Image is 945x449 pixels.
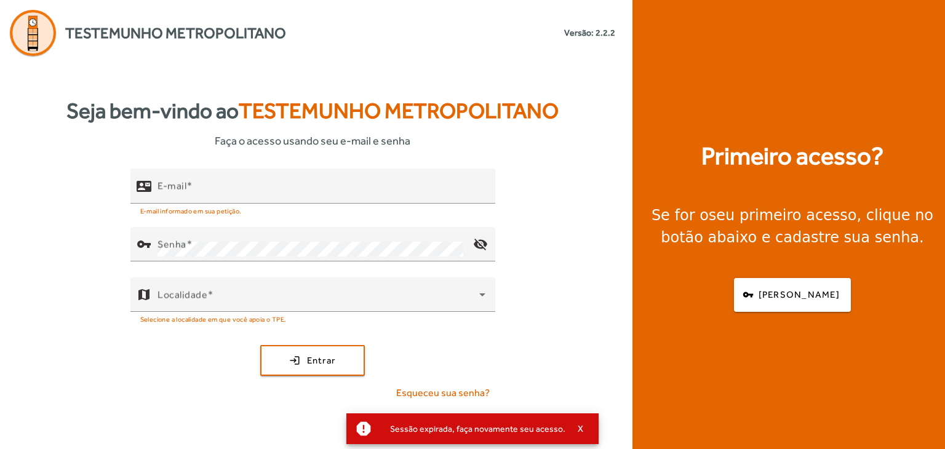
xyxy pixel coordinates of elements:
[65,22,286,44] span: Testemunho Metropolitano
[137,237,151,252] mat-icon: vpn_key
[578,423,584,434] span: X
[157,238,186,250] mat-label: Senha
[140,204,242,217] mat-hint: E-mail informado em sua petição.
[759,288,840,302] span: [PERSON_NAME]
[157,180,186,191] mat-label: E-mail
[137,287,151,302] mat-icon: map
[380,420,565,437] div: Sessão expirada, faça novamente seu acesso.
[647,204,938,248] div: Se for o , clique no botão abaixo e cadastre sua senha.
[564,26,615,39] small: Versão: 2.2.2
[307,354,336,368] span: Entrar
[354,419,373,438] mat-icon: report
[565,423,596,434] button: X
[734,278,851,312] button: [PERSON_NAME]
[157,288,207,300] mat-label: Localidade
[260,345,365,376] button: Entrar
[465,229,495,259] mat-icon: visibility_off
[709,207,857,224] strong: seu primeiro acesso
[215,132,410,149] span: Faça o acesso usando seu e-mail e senha
[140,312,287,325] mat-hint: Selecione a localidade em que você apoia o TPE.
[396,386,490,400] span: Esqueceu sua senha?
[239,98,559,123] span: Testemunho Metropolitano
[66,95,559,127] strong: Seja bem-vindo ao
[701,138,883,175] strong: Primeiro acesso?
[137,178,151,193] mat-icon: contact_mail
[10,10,56,56] img: Logo Agenda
